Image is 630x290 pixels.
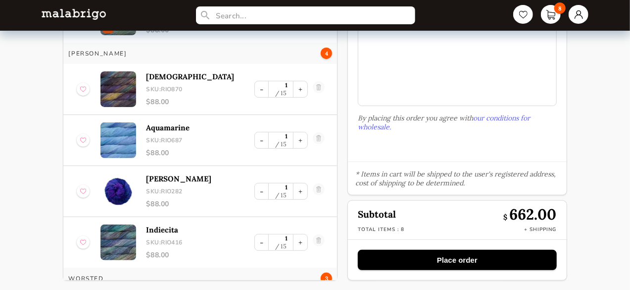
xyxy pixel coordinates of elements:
[504,205,557,224] p: 662.00
[146,187,254,195] p: SKU: RIO282
[358,114,556,131] p: By placing this order you agree with
[146,97,254,107] p: $ 88.00
[293,236,307,249] button: +
[146,199,254,209] p: $ 88.00
[358,208,396,220] strong: Subtotal
[146,123,254,132] p: Aquamarine
[255,185,268,198] button: -
[146,225,254,234] p: Indiecita
[146,250,254,260] p: $ 88.00
[196,6,415,24] input: Search...
[42,9,106,19] img: L5WsItTXhTFtyxb3tkNoXNspfcfOAAWlbXYcuBTUg0FA22wzaAJ6kXiYLTb6coiuTfQf1mE2HwVko7IAAAAASUVORK5CYII=
[275,89,288,97] label: 15
[68,50,127,58] h3: [PERSON_NAME]
[275,191,288,199] label: 15
[146,136,254,144] p: SKU: RIO687
[525,226,557,233] p: + Shipping
[255,134,268,147] button: -
[321,273,332,284] span: 3
[541,5,561,24] a: 8
[275,140,288,148] label: 15
[100,71,136,107] img: 0.jpg
[358,226,404,233] p: Total items : 8
[348,162,566,195] p: * Items in cart will be shipped to the user's registered address, cost of shipping to be determined.
[321,48,332,59] span: 4
[293,185,307,198] button: +
[358,114,530,131] a: our conditions for wholesale.
[275,242,288,250] label: 15
[504,213,510,222] span: $
[100,225,136,260] img: 0.jpg
[358,250,556,270] button: Place order
[146,72,254,81] p: [DEMOGRAPHIC_DATA]
[146,85,254,93] p: SKU: RIO870
[100,122,136,158] img: 0.jpg
[554,2,566,14] span: 8
[255,83,268,96] button: -
[68,275,103,283] h3: Worsted
[146,238,254,246] p: SKU: RIO416
[293,83,307,96] button: +
[100,174,136,209] img: 0.jpg
[255,236,268,249] button: -
[146,148,254,158] p: $ 88.00
[146,174,254,183] p: [PERSON_NAME]
[293,134,307,147] button: +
